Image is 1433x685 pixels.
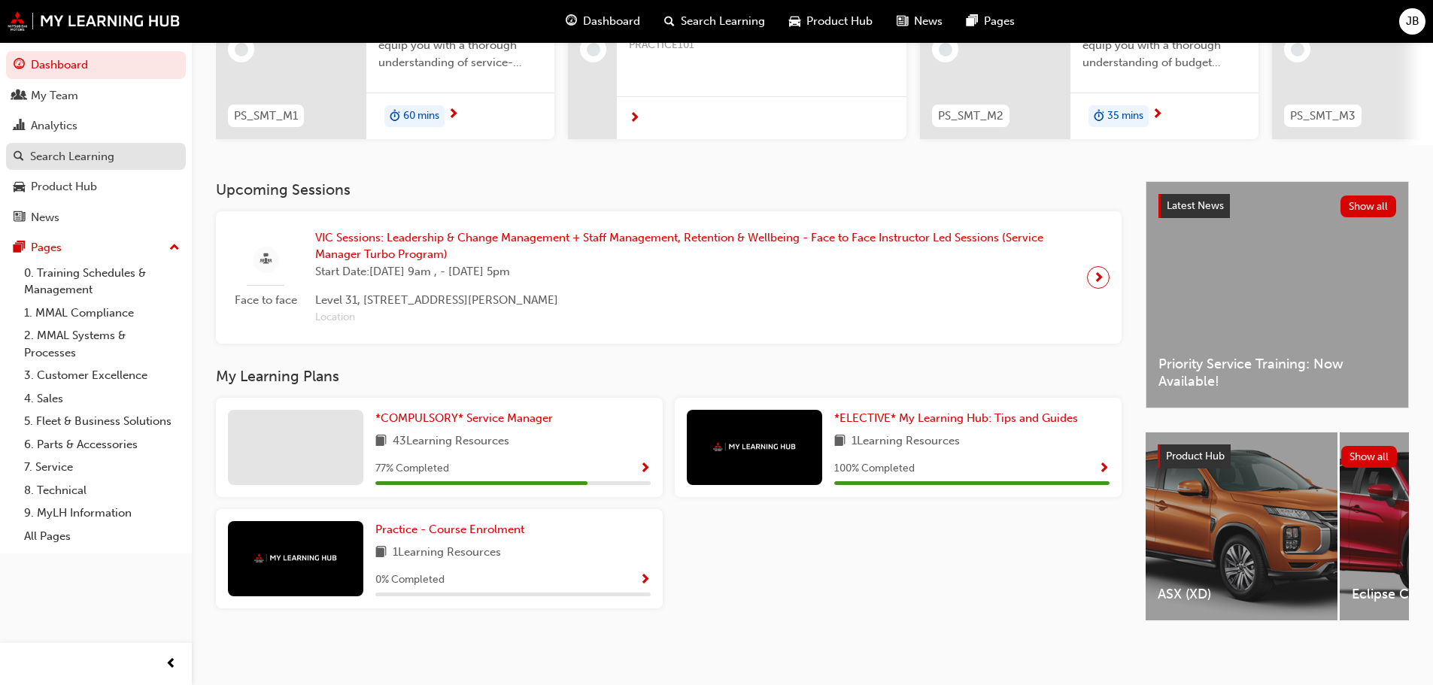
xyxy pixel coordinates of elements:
[18,502,186,525] a: 9. MyLH Information
[834,411,1078,425] span: *ELECTIVE* My Learning Hub: Tips and Guides
[18,410,186,433] a: 5. Fleet & Business Solutions
[1158,194,1396,218] a: Latest NewsShow all
[1146,181,1409,408] a: Latest NewsShow allPriority Service Training: Now Available!
[1158,356,1396,389] span: Priority Service Training: Now Available!
[14,59,25,72] span: guage-icon
[14,150,24,164] span: search-icon
[6,204,186,232] a: News
[1167,199,1224,212] span: Latest News
[852,432,960,451] span: 1 Learning Resources
[30,148,114,165] div: Search Learning
[806,13,873,30] span: Product Hub
[18,302,186,325] a: 1. MMAL Compliance
[914,13,943,30] span: News
[1290,108,1356,125] span: PS_SMT_M3
[260,250,272,269] span: sessionType_FACE_TO_FACE-icon
[31,209,59,226] div: News
[393,432,509,451] span: 43 Learning Resources
[554,6,652,37] a: guage-iconDashboard
[938,108,1003,125] span: PS_SMT_M2
[375,544,387,562] span: book-icon
[834,432,846,451] span: book-icon
[6,51,186,79] a: Dashboard
[984,13,1015,30] span: Pages
[18,387,186,411] a: 4. Sales
[1098,462,1110,476] span: Show Progress
[254,553,337,563] img: mmal
[375,523,524,536] span: Practice - Course Enrolment
[6,112,186,140] a: Analytics
[1399,8,1425,35] button: JB
[315,229,1075,263] span: VIC Sessions: Leadership & Change Management + Staff Management, Retention & Wellbeing - Face to ...
[834,410,1084,427] a: *ELECTIVE* My Learning Hub: Tips and Guides
[1107,108,1143,125] span: 35 mins
[639,459,651,478] button: Show Progress
[6,173,186,201] a: Product Hub
[228,292,303,309] span: Face to face
[18,433,186,456] a: 6. Parts & Accessories
[235,43,248,56] span: learningRecordVerb_NONE-icon
[566,12,577,31] span: guage-icon
[1082,20,1246,71] span: This module is designed to equip you with a thorough understanding of budget setting, analysis an...
[234,108,298,125] span: PS_SMT_M1
[31,178,97,195] div: Product Hub
[6,143,186,171] a: Search Learning
[31,239,62,256] div: Pages
[375,521,530,538] a: Practice - Course Enrolment
[587,43,600,56] span: learningRecordVerb_NONE-icon
[1340,195,1397,217] button: Show all
[652,6,777,37] a: search-iconSearch Learning
[681,13,765,30] span: Search Learning
[216,181,1122,199] h3: Upcoming Sessions
[8,11,181,31] img: mmal
[315,292,1075,309] span: Level 31, [STREET_ADDRESS][PERSON_NAME]
[14,89,25,103] span: people-icon
[315,263,1075,280] span: Start Date: [DATE] 9am , - [DATE] 5pm
[1158,444,1397,468] a: Product HubShow all
[375,571,445,589] span: 0 % Completed
[6,48,186,234] button: DashboardMy TeamAnalyticsSearch LearningProduct HubNews
[6,234,186,262] button: Pages
[14,180,25,194] span: car-icon
[31,117,77,135] div: Analytics
[583,13,640,30] span: Dashboard
[897,12,908,31] span: news-icon
[1093,267,1104,288] span: next-icon
[6,82,186,110] a: My Team
[639,462,651,476] span: Show Progress
[165,655,177,674] span: prev-icon
[1166,450,1225,462] span: Product Hub
[629,112,640,126] span: next-icon
[315,309,1075,326] span: Location
[18,479,186,502] a: 8. Technical
[31,87,78,105] div: My Team
[228,223,1110,332] a: Face to faceVIC Sessions: Leadership & Change Management + Staff Management, Retention & Wellbein...
[789,12,800,31] span: car-icon
[18,262,186,302] a: 0. Training Schedules & Management
[18,525,186,548] a: All Pages
[216,368,1122,385] h3: My Learning Plans
[378,20,542,71] span: This module is designed to equip you with a thorough understanding of service-related KPIs and ho...
[639,571,651,590] button: Show Progress
[834,460,915,477] span: 100 % Completed
[14,241,25,255] span: pages-icon
[955,6,1027,37] a: pages-iconPages
[375,410,559,427] a: *COMPULSORY* Service Manager
[448,108,459,122] span: next-icon
[885,6,955,37] a: news-iconNews
[1406,13,1419,30] span: JB
[375,411,553,425] span: *COMPULSORY* Service Manager
[1291,43,1304,56] span: learningRecordVerb_NONE-icon
[1158,586,1325,603] span: ASX (XD)
[713,442,796,452] img: mmal
[169,238,180,258] span: up-icon
[18,324,186,364] a: 2. MMAL Systems & Processes
[664,12,675,31] span: search-icon
[18,456,186,479] a: 7. Service
[390,107,400,126] span: duration-icon
[777,6,885,37] a: car-iconProduct Hub
[967,12,978,31] span: pages-icon
[14,120,25,133] span: chart-icon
